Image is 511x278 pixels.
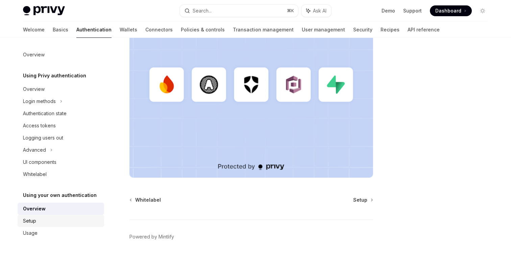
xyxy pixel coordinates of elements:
[302,22,345,38] a: User management
[382,7,395,14] a: Demo
[23,229,38,237] div: Usage
[135,197,161,203] span: Whitelabel
[193,7,212,15] div: Search...
[477,5,488,16] button: Toggle dark mode
[180,5,298,17] button: Search...⌘K
[129,233,174,240] a: Powered by Mintlify
[23,72,86,80] h5: Using Privy authentication
[181,22,225,38] a: Policies & controls
[76,22,112,38] a: Authentication
[403,7,422,14] a: Support
[130,197,161,203] a: Whitelabel
[430,5,472,16] a: Dashboard
[353,22,372,38] a: Security
[18,120,104,132] a: Access tokens
[23,146,46,154] div: Advanced
[18,83,104,95] a: Overview
[129,4,373,178] img: JWT-based auth splash
[18,107,104,120] a: Authentication state
[18,215,104,227] a: Setup
[23,97,56,105] div: Login methods
[233,22,294,38] a: Transaction management
[301,5,331,17] button: Ask AI
[18,156,104,168] a: UI components
[18,168,104,180] a: Whitelabel
[18,49,104,61] a: Overview
[23,191,97,199] h5: Using your own authentication
[23,158,56,166] div: UI components
[53,22,68,38] a: Basics
[23,170,47,178] div: Whitelabel
[18,203,104,215] a: Overview
[353,197,367,203] span: Setup
[23,109,67,118] div: Authentication state
[435,7,461,14] span: Dashboard
[23,22,45,38] a: Welcome
[120,22,137,38] a: Wallets
[23,51,45,59] div: Overview
[23,6,65,16] img: light logo
[23,134,63,142] div: Logging users out
[18,132,104,144] a: Logging users out
[23,85,45,93] div: Overview
[145,22,173,38] a: Connectors
[313,7,326,14] span: Ask AI
[408,22,440,38] a: API reference
[353,197,372,203] a: Setup
[23,205,46,213] div: Overview
[23,217,36,225] div: Setup
[18,227,104,239] a: Usage
[381,22,399,38] a: Recipes
[23,122,56,130] div: Access tokens
[287,8,294,14] span: ⌘ K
